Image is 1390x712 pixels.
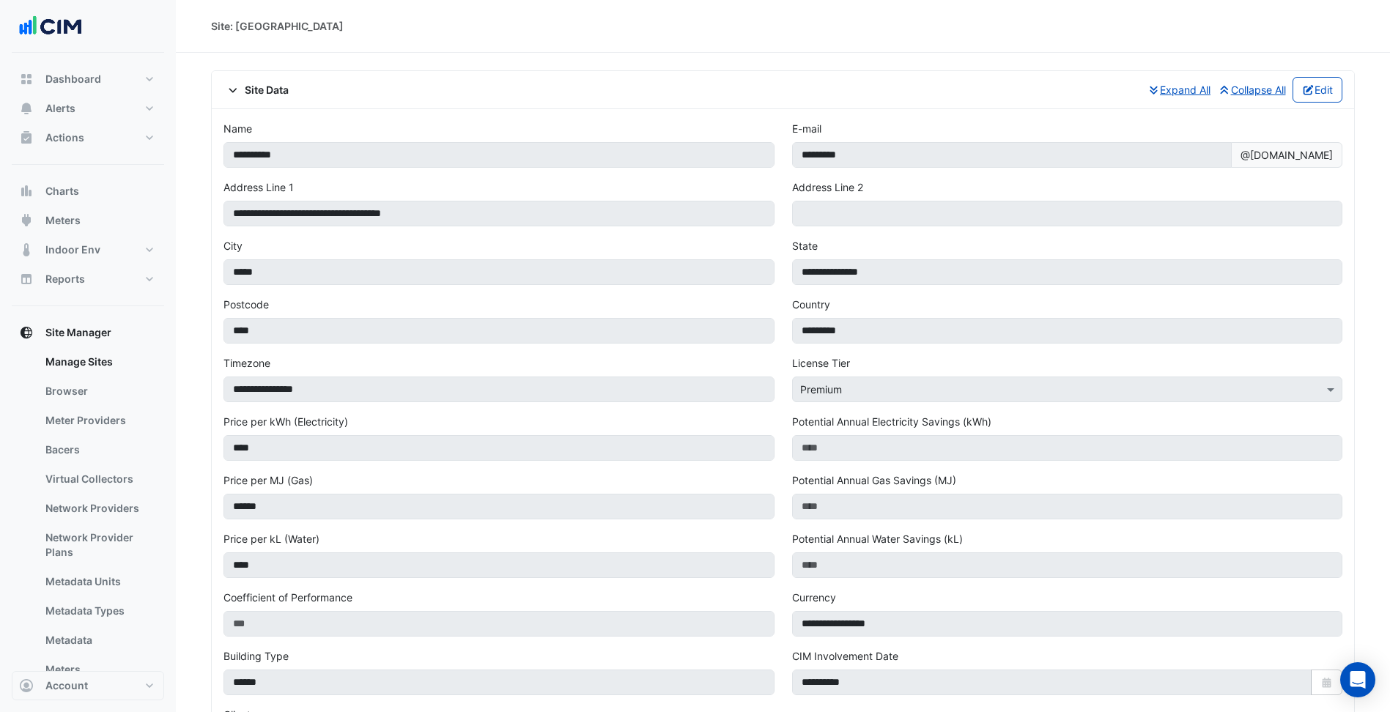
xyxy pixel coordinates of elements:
[12,123,164,152] button: Actions
[45,184,79,199] span: Charts
[12,235,164,264] button: Indoor Env
[45,678,88,693] span: Account
[34,464,164,494] a: Virtual Collectors
[792,531,963,546] label: Potential Annual Water Savings (kL)
[211,18,344,34] div: Site: [GEOGRAPHIC_DATA]
[34,435,164,464] a: Bacers
[792,179,863,195] label: Address Line 2
[34,523,164,567] a: Network Provider Plans
[45,72,101,86] span: Dashboard
[34,655,164,684] a: Meters
[223,472,313,488] label: Price per MJ (Gas)
[223,648,289,664] label: Building Type
[223,297,269,312] label: Postcode
[792,297,830,312] label: Country
[18,12,84,41] img: Company Logo
[45,325,111,340] span: Site Manager
[792,355,850,371] label: License Tier
[12,94,164,123] button: Alerts
[34,347,164,377] a: Manage Sites
[19,72,34,86] app-icon: Dashboard
[792,648,898,664] label: CIM Involvement Date
[45,130,84,145] span: Actions
[34,406,164,435] a: Meter Providers
[45,272,85,286] span: Reports
[19,101,34,116] app-icon: Alerts
[223,355,270,371] label: Timezone
[19,272,34,286] app-icon: Reports
[45,213,81,228] span: Meters
[223,82,289,97] span: Site Data
[19,213,34,228] app-icon: Meters
[12,264,164,294] button: Reports
[223,590,352,605] label: Coefficient of Performance
[792,238,818,253] label: State
[12,206,164,235] button: Meters
[34,494,164,523] a: Network Providers
[1231,142,1342,168] span: @[DOMAIN_NAME]
[34,596,164,626] a: Metadata Types
[223,121,252,136] label: Name
[1293,77,1343,103] button: Edit
[19,325,34,340] app-icon: Site Manager
[12,318,164,347] button: Site Manager
[34,567,164,596] a: Metadata Units
[12,64,164,94] button: Dashboard
[19,242,34,257] app-icon: Indoor Env
[792,472,956,488] label: Potential Annual Gas Savings (MJ)
[19,130,34,145] app-icon: Actions
[12,177,164,206] button: Charts
[792,414,991,429] label: Potential Annual Electricity Savings (kWh)
[223,531,319,546] label: Price per kL (Water)
[223,238,243,253] label: City
[223,414,348,429] label: Price per kWh (Electricity)
[12,671,164,700] button: Account
[45,101,75,116] span: Alerts
[223,179,294,195] label: Address Line 1
[1340,662,1375,697] div: Open Intercom Messenger
[45,242,100,257] span: Indoor Env
[34,377,164,406] a: Browser
[19,184,34,199] app-icon: Charts
[1147,77,1212,103] button: Expand All
[1217,77,1287,103] button: Collapse All
[34,626,164,655] a: Metadata
[792,121,821,136] label: E-mail
[792,590,836,605] label: Currency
